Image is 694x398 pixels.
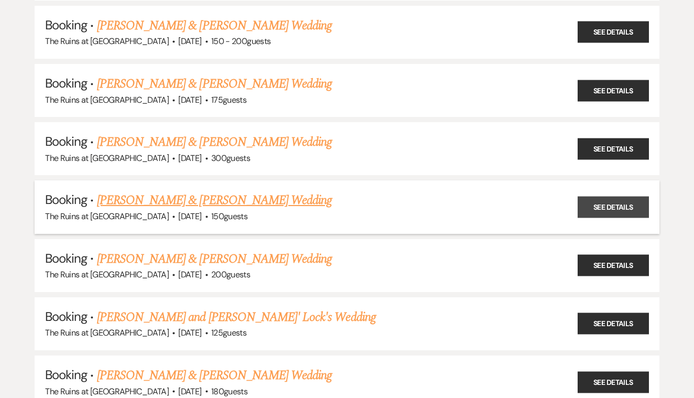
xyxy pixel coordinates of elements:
[45,17,87,33] span: Booking
[45,269,169,280] span: The Ruins at [GEOGRAPHIC_DATA]
[97,191,332,210] a: [PERSON_NAME] & [PERSON_NAME] Wedding
[45,327,169,338] span: The Ruins at [GEOGRAPHIC_DATA]
[45,191,87,208] span: Booking
[178,327,201,338] span: [DATE]
[45,308,87,325] span: Booking
[97,133,332,152] a: [PERSON_NAME] & [PERSON_NAME] Wedding
[178,386,201,397] span: [DATE]
[45,367,87,383] span: Booking
[45,94,169,105] span: The Ruins at [GEOGRAPHIC_DATA]
[45,36,169,47] span: The Ruins at [GEOGRAPHIC_DATA]
[178,211,201,222] span: [DATE]
[45,250,87,266] span: Booking
[178,36,201,47] span: [DATE]
[211,36,270,47] span: 150 - 200 guests
[578,21,649,43] a: See Details
[211,386,247,397] span: 180 guests
[211,211,247,222] span: 150 guests
[97,250,332,268] a: [PERSON_NAME] & [PERSON_NAME] Wedding
[578,313,649,335] a: See Details
[97,74,332,93] a: [PERSON_NAME] & [PERSON_NAME] Wedding
[178,153,201,164] span: [DATE]
[578,371,649,393] a: See Details
[211,94,246,105] span: 175 guests
[45,386,169,397] span: The Ruins at [GEOGRAPHIC_DATA]
[45,133,87,149] span: Booking
[45,153,169,164] span: The Ruins at [GEOGRAPHIC_DATA]
[45,211,169,222] span: The Ruins at [GEOGRAPHIC_DATA]
[211,269,250,280] span: 200 guests
[578,255,649,276] a: See Details
[211,153,250,164] span: 300 guests
[45,75,87,91] span: Booking
[578,138,649,159] a: See Details
[97,366,332,385] a: [PERSON_NAME] & [PERSON_NAME] Wedding
[97,308,376,327] a: [PERSON_NAME] and [PERSON_NAME]' Lock's Wedding
[578,196,649,218] a: See Details
[178,269,201,280] span: [DATE]
[97,16,332,35] a: [PERSON_NAME] & [PERSON_NAME] Wedding
[578,80,649,101] a: See Details
[211,327,246,338] span: 125 guests
[178,94,201,105] span: [DATE]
